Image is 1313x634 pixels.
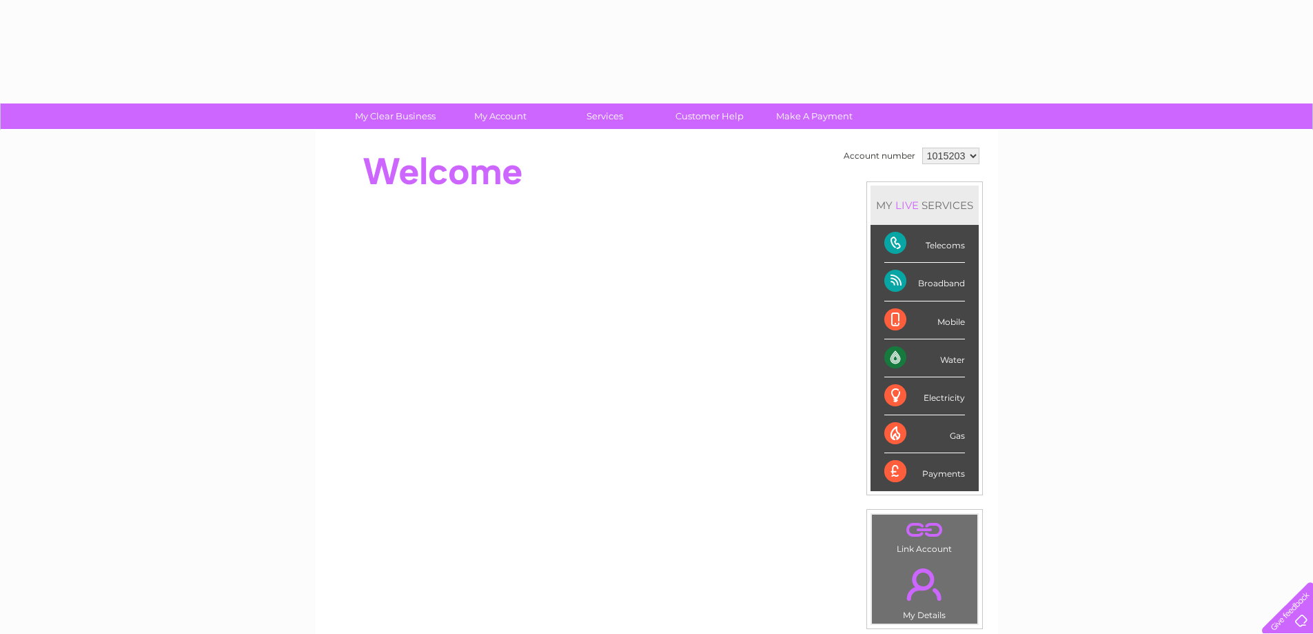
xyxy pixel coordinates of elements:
td: Link Account [871,514,978,557]
a: Make A Payment [757,103,871,129]
div: Water [884,339,965,377]
a: My Clear Business [338,103,452,129]
div: Mobile [884,301,965,339]
div: Telecoms [884,225,965,263]
div: Payments [884,453,965,491]
td: My Details [871,557,978,624]
a: Customer Help [653,103,766,129]
td: Account number [840,144,919,168]
div: MY SERVICES [871,186,979,225]
a: Services [548,103,662,129]
div: LIVE [893,199,922,212]
a: . [875,518,974,542]
div: Electricity [884,377,965,415]
div: Gas [884,415,965,453]
div: Broadband [884,263,965,301]
a: . [875,560,974,608]
a: My Account [443,103,557,129]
